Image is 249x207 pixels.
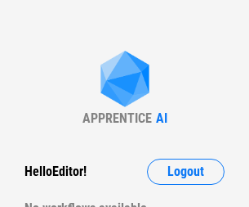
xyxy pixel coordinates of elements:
img: Apprentice AI [92,51,158,110]
span: Logout [167,165,204,178]
div: AI [156,110,167,126]
button: Logout [147,159,225,185]
div: Hello Editor ! [24,159,87,185]
div: APPRENTICE [82,110,152,126]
